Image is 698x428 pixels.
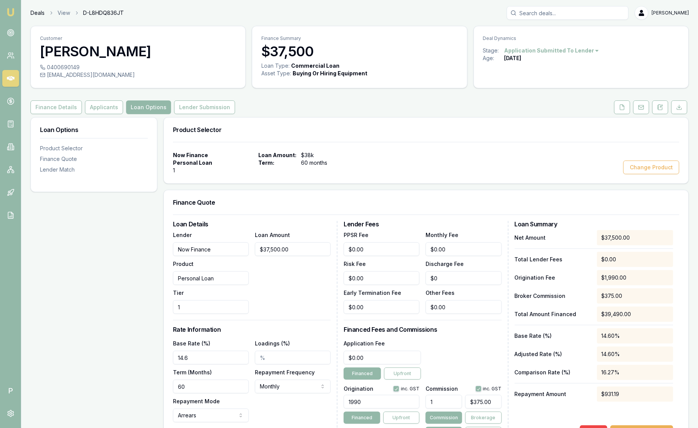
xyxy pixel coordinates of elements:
[597,365,673,380] div: 16.27%
[344,326,501,333] h3: Financed Fees and Commissions
[515,310,591,318] p: Total Amount Financed
[173,232,192,238] label: Lender
[426,395,462,409] input: %
[173,199,679,205] h3: Finance Quote
[173,221,331,227] h3: Loan Details
[126,100,171,114] button: Loan Options
[83,9,124,17] span: D-L8HDQ836JT
[426,386,458,391] label: Commission
[258,159,296,167] span: Term:
[597,252,673,267] div: $0.00
[393,386,419,392] div: inc. GST
[515,390,591,398] p: Repayment Amount
[30,100,82,114] button: Finance Details
[255,340,290,347] label: Loadings (%)
[40,145,148,152] div: Product Selector
[652,10,689,16] span: [PERSON_NAME]
[344,340,385,347] label: Application Fee
[483,35,679,41] p: Deal Dynamics
[30,9,45,17] a: Deals
[426,290,455,296] label: Other Fees
[426,261,464,267] label: Discharge Fee
[344,221,501,227] h3: Lender Fees
[483,54,504,62] div: Age:
[344,290,401,296] label: Early Termination Fee
[344,368,381,380] button: Financed
[597,230,673,245] div: $37,500.00
[173,167,175,174] span: 1
[426,242,501,256] input: $
[255,242,331,256] input: $
[40,44,236,59] h3: [PERSON_NAME]
[258,151,296,159] span: Loan Amount:
[173,398,220,404] label: Repayment Mode
[483,47,504,54] div: Stage:
[301,159,341,167] span: 60 months
[125,100,173,114] a: Loan Options
[30,100,83,114] a: Finance Details
[344,232,368,238] label: PPSR Fee
[85,100,123,114] button: Applicants
[173,100,237,114] a: Lender Submission
[6,8,15,17] img: emu-icon-u.png
[173,340,210,347] label: Base Rate (%)
[597,328,673,344] div: 14.60%
[426,271,501,285] input: $
[507,6,629,20] input: Search deals
[515,256,591,263] p: Total Lender Fees
[173,351,249,364] input: %
[301,151,341,159] span: $38k
[515,332,591,340] p: Base Rate (%)
[515,221,673,227] h3: Loan Summary
[261,35,458,41] p: Finance Summary
[40,166,148,173] div: Lender Match
[173,127,679,133] h3: Product Selector
[291,62,339,70] div: Commercial Loan
[173,261,194,267] label: Product
[504,54,522,62] div: [DATE]
[83,100,125,114] a: Applicants
[515,274,591,282] p: Origination Fee
[344,261,366,267] label: Risk Fee
[261,70,291,77] div: Asset Type :
[344,412,380,424] button: Financed
[173,369,212,375] label: Term (Months)
[344,351,421,364] input: $
[173,151,208,159] span: Now Finance
[515,292,591,300] p: Broker Commission
[173,326,331,333] h3: Rate Information
[597,270,673,285] div: $1,990.00
[40,127,148,133] h3: Loan Options
[261,44,458,59] h3: $37,500
[515,234,591,242] p: Net Amount
[30,9,124,17] nav: breadcrumb
[261,62,290,70] div: Loan Type:
[40,64,236,71] div: 0400690149
[255,232,290,238] label: Loan Amount
[597,347,673,362] div: 14.60%
[383,412,420,424] button: Upfront
[597,288,673,304] div: $375.00
[293,70,367,77] div: Buying Or Hiring Equipment
[344,271,419,285] input: $
[465,412,502,424] button: Brokerage
[344,242,419,256] input: $
[426,412,462,424] button: Commission
[40,35,236,41] p: Customer
[515,369,591,376] p: Comparison Rate (%)
[515,350,591,358] p: Adjusted Rate (%)
[255,369,315,375] label: Repayment Frequency
[475,386,502,392] div: inc. GST
[623,161,679,174] button: Change Product
[384,368,421,380] button: Upfront
[174,100,235,114] button: Lender Submission
[597,387,673,402] div: $931.19
[2,382,19,399] span: P
[344,300,419,314] input: $
[504,47,600,54] button: Application Submitted To Lender
[426,232,458,238] label: Monthly Fee
[255,351,331,364] input: %
[597,307,673,322] div: $39,490.00
[173,290,184,296] label: Tier
[173,159,212,167] span: Personal Loan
